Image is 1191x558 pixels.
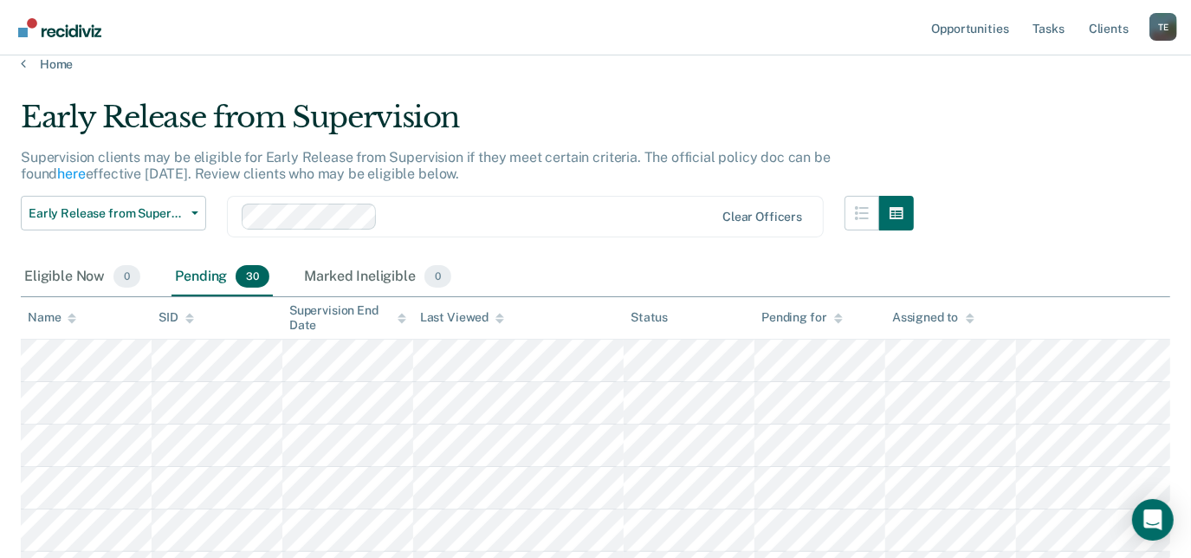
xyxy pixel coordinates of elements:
button: Early Release from Supervision [21,196,206,230]
div: Open Intercom Messenger [1132,499,1174,541]
p: Supervision clients may be eligible for Early Release from Supervision if they meet certain crite... [21,149,831,182]
div: T E [1149,13,1177,41]
div: Supervision End Date [289,303,406,333]
div: Clear officers [722,210,802,224]
div: SID [159,310,194,325]
div: Last Viewed [420,310,504,325]
div: Pending for [761,310,842,325]
div: Assigned to [892,310,974,325]
img: Recidiviz [18,18,101,37]
div: Eligible Now0 [21,258,144,296]
div: Early Release from Supervision [21,100,914,149]
button: Profile dropdown button [1149,13,1177,41]
span: 0 [424,265,451,288]
div: Name [28,310,76,325]
div: Marked Ineligible0 [301,258,455,296]
span: 0 [113,265,140,288]
div: Status [631,310,668,325]
span: 30 [236,265,269,288]
a: Home [21,56,1170,72]
div: Pending30 [172,258,273,296]
span: Early Release from Supervision [29,206,184,221]
a: here [57,165,85,182]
